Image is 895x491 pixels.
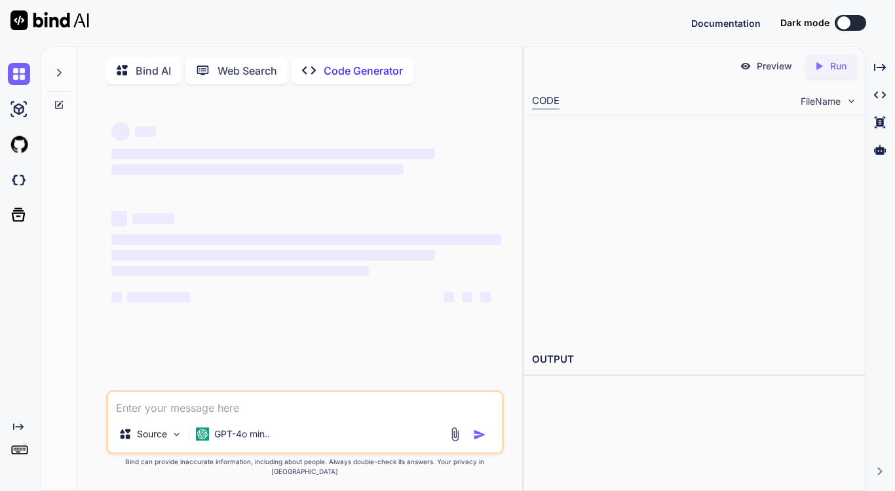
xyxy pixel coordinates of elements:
[10,10,89,30] img: Bind AI
[106,457,504,477] p: Bind can provide inaccurate information, including about people. Always double-check its answers....
[111,234,501,245] span: ‌
[132,213,174,224] span: ‌
[324,63,403,79] p: Code Generator
[462,292,472,302] span: ‌
[111,250,435,261] span: ‌
[524,344,865,375] h2: OUTPUT
[532,94,560,109] div: CODE
[111,292,122,302] span: ‌
[846,96,857,107] img: chevron down
[171,429,182,440] img: Pick Models
[780,16,829,29] span: Dark mode
[111,149,435,159] span: ‌
[8,98,30,120] img: ai-studio
[691,18,761,29] span: Documentation
[740,60,752,72] img: preview
[447,427,463,442] img: attachment
[111,266,369,276] span: ‌
[480,292,491,302] span: ‌
[757,60,792,73] p: Preview
[214,427,270,441] p: GPT-4o min..
[473,428,486,441] img: icon
[196,427,209,441] img: GPT-4o mini
[111,211,127,227] span: ‌
[127,292,190,302] span: ‌
[218,63,277,79] p: Web Search
[801,95,841,108] span: FileName
[830,60,847,73] p: Run
[444,292,454,302] span: ‌
[136,63,171,79] p: Bind AI
[135,126,156,137] span: ‌
[111,122,130,141] span: ‌
[111,164,404,175] span: ‌
[691,16,761,30] button: Documentation
[8,63,30,85] img: chat
[8,134,30,156] img: githubLight
[137,427,167,441] p: Source
[8,169,30,191] img: darkCloudIdeIcon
